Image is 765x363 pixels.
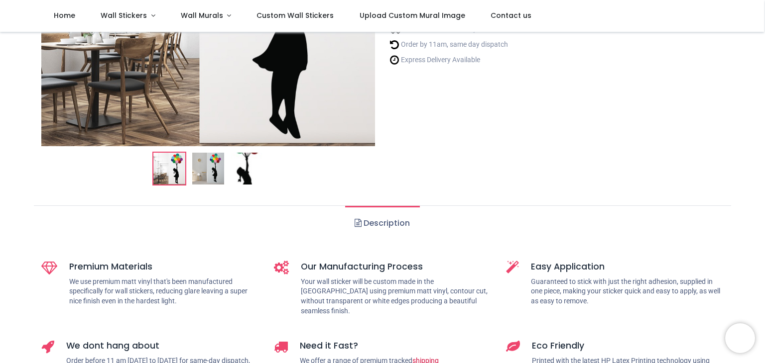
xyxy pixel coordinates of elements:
p: Your wall sticker will be custom made in the [GEOGRAPHIC_DATA] using premium matt vinyl, contour ... [301,277,492,316]
h5: Premium Materials [69,261,259,273]
h5: Eco Friendly [532,340,724,352]
span: Custom Wall Stickers [256,10,334,20]
h5: Our Manufacturing Process [301,261,492,273]
li: Order by 11am, same day dispatch [390,39,533,50]
p: We use premium matt vinyl that's been manufactured specifically for wall stickers, reducing glare... [69,277,259,306]
span: Upload Custom Mural Image [360,10,465,20]
h5: Easy Application [531,261,724,273]
h5: We dont hang about [66,340,259,352]
li: Express Delivery Available [390,55,533,65]
iframe: Brevo live chat [725,323,755,353]
img: Hanging Balloon Girl Banksy Wall Sticker [153,153,185,184]
span: Wall Stickers [101,10,147,20]
a: Description [345,206,419,241]
span: Wall Murals [181,10,223,20]
span: Home [54,10,75,20]
img: WS-51326-02 [192,153,224,184]
img: WS-51326-03 [231,153,263,184]
h5: Need it Fast? [300,340,492,352]
span: Contact us [491,10,531,20]
p: Guaranteed to stick with just the right adhesion, supplied in one piece, making your sticker quic... [531,277,724,306]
